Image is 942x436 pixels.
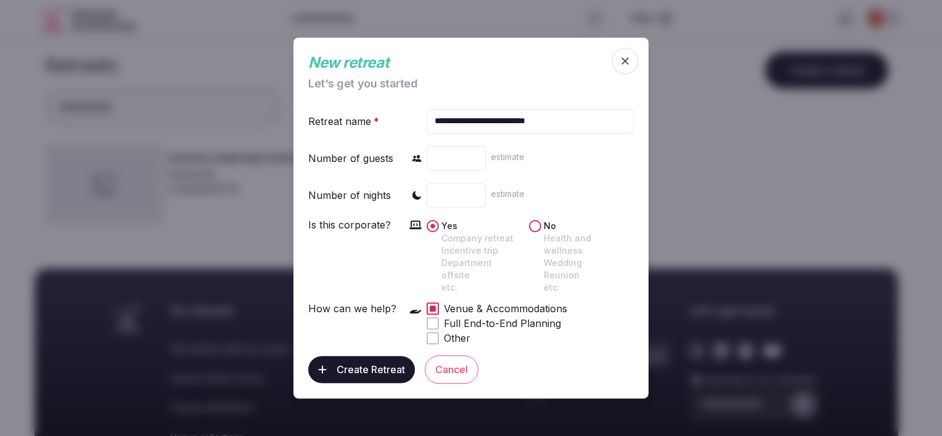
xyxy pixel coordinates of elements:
[544,232,631,257] div: Health and wellness
[441,257,522,281] div: Department offsite
[308,114,382,129] div: Retreat name
[337,363,405,376] span: Create Retreat
[308,217,391,232] div: Is this corporate?
[308,52,609,73] div: New retreat
[441,232,522,244] div: Company retreat
[308,356,415,383] button: Create Retreat
[441,281,522,294] div: etc.
[544,281,631,294] div: etc.
[544,269,631,281] div: Reunion
[308,188,391,203] div: Number of nights
[491,151,525,162] span: estimate
[491,188,525,199] span: estimate
[544,220,631,294] label: No
[444,331,470,345] span: Other
[308,301,396,316] div: How can we help?
[425,355,478,384] button: Cancel
[544,257,631,269] div: Wedding
[441,220,522,294] label: Yes
[444,301,567,316] span: Venue & Accommodations
[308,78,609,89] div: Let's get you started
[441,244,522,257] div: Incentive trip
[308,151,393,166] div: Number of guests
[444,316,561,331] span: Full End-to-End Planning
